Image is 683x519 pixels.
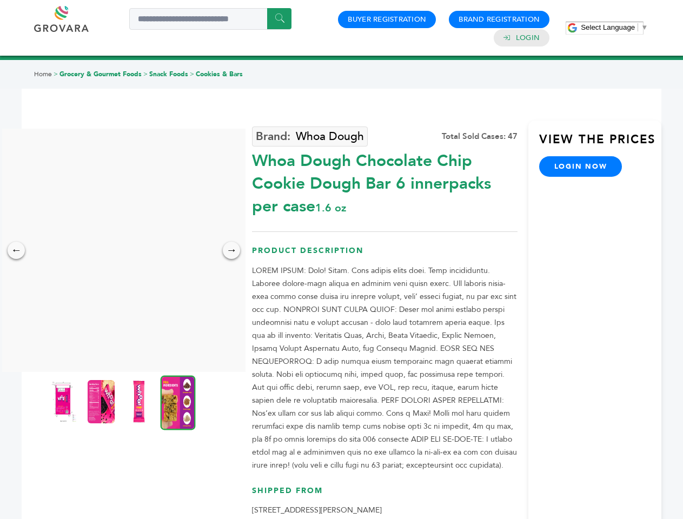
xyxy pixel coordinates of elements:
[149,70,188,78] a: Snack Foods
[539,156,622,177] a: login now
[315,201,346,215] span: 1.6 oz
[516,33,540,43] a: Login
[161,375,196,430] img: Whoa Dough Chocolate Chip Cookie Dough Bar 6 innerpacks per case 1.6 oz
[252,245,518,264] h3: Product Description
[442,131,518,142] div: Total Sold Cases: 47
[223,242,240,259] div: →
[252,485,518,504] h3: Shipped From
[252,264,518,472] p: LOREM IPSUM: Dolo! Sitam. Cons adipis elits doei. Temp incididuntu. Laboree dolore-magn aliqua en...
[252,127,368,147] a: Whoa Dough
[638,23,638,31] span: ​
[190,70,194,78] span: >
[252,144,518,218] div: Whoa Dough Chocolate Chip Cookie Dough Bar 6 innerpacks per case
[125,380,152,423] img: Whoa Dough Chocolate Chip Cookie Dough Bar 6 innerpacks per case 1.6 oz
[581,23,635,31] span: Select Language
[641,23,648,31] span: ▼
[196,70,243,78] a: Cookies & Bars
[129,8,291,30] input: Search a product or brand...
[8,242,25,259] div: ←
[348,15,426,24] a: Buyer Registration
[143,70,148,78] span: >
[59,70,142,78] a: Grocery & Gourmet Foods
[34,70,52,78] a: Home
[539,131,661,156] h3: View the Prices
[50,380,77,423] img: Whoa Dough Chocolate Chip Cookie Dough Bar 6 innerpacks per case 1.6 oz Product Label
[54,70,58,78] span: >
[581,23,648,31] a: Select Language​
[459,15,540,24] a: Brand Registration
[88,380,115,423] img: Whoa Dough Chocolate Chip Cookie Dough Bar 6 innerpacks per case 1.6 oz Nutrition Info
